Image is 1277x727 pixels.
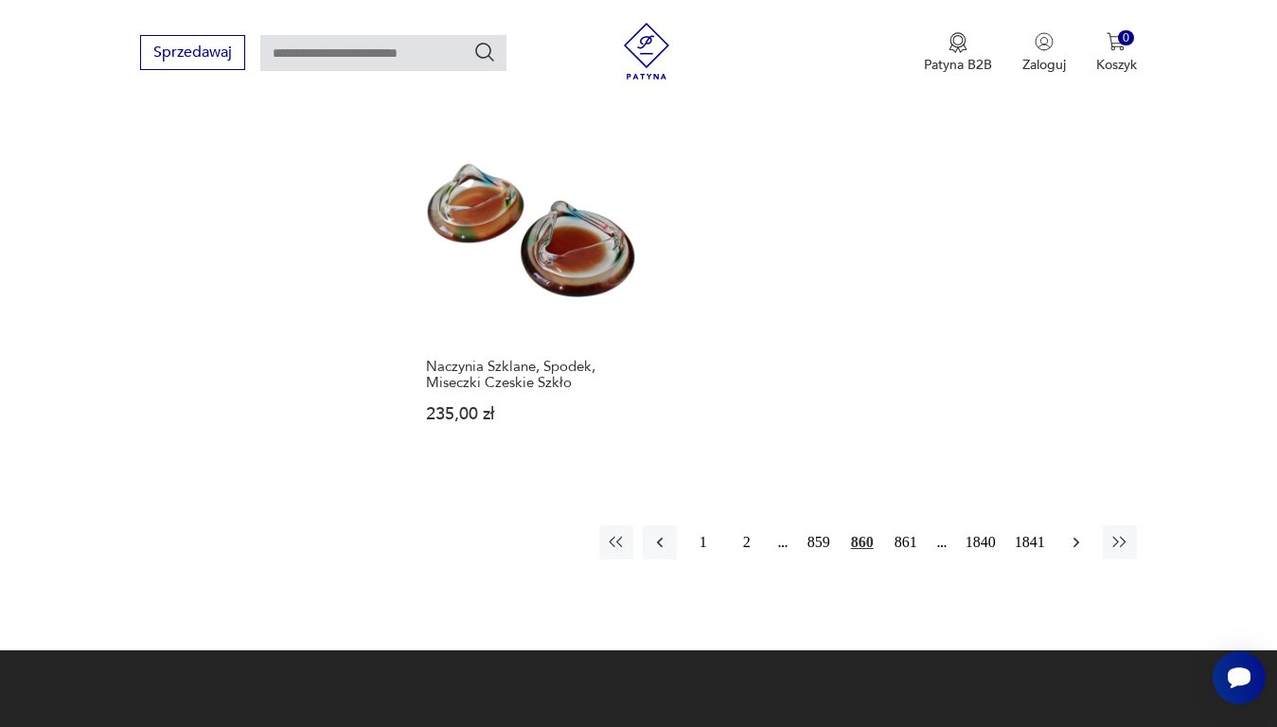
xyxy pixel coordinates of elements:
button: 859 [802,525,836,559]
button: 1840 [961,525,1001,559]
button: 0Koszyk [1096,32,1137,74]
a: Naczynia Szklane, Spodek, Miseczki Czeskie SzkłoNaczynia Szklane, Spodek, Miseczki Czeskie Szkło2... [417,116,645,459]
a: Ikona medaluPatyna B2B [924,32,992,74]
button: 2 [730,525,764,559]
button: Szukaj [473,41,496,63]
button: 1841 [1010,525,1050,559]
button: 861 [889,525,923,559]
button: 1 [686,525,720,559]
img: Ikona koszyka [1107,32,1126,51]
div: 0 [1118,30,1134,46]
button: Zaloguj [1022,32,1066,74]
button: 860 [845,525,879,559]
iframe: Smartsupp widget button [1213,651,1266,704]
h3: Naczynia Szklane, Spodek, Miseczki Czeskie Szkło [426,359,636,391]
button: Patyna B2B [924,32,992,74]
p: Patyna B2B [924,56,992,74]
img: Patyna - sklep z meblami i dekoracjami vintage [618,23,675,80]
p: 235,00 zł [426,406,636,422]
p: Zaloguj [1022,56,1066,74]
a: Sprzedawaj [140,47,245,61]
img: Ikonka użytkownika [1035,32,1054,51]
img: Ikona medalu [949,32,967,53]
button: Sprzedawaj [140,35,245,70]
p: Koszyk [1096,56,1137,74]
